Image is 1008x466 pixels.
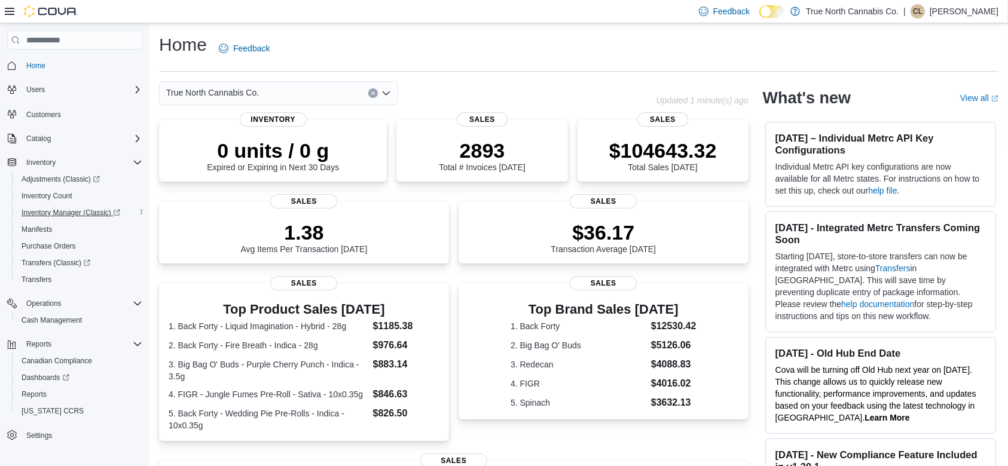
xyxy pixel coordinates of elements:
[26,299,62,308] span: Operations
[12,221,147,238] button: Manifests
[763,88,851,108] h2: What's new
[17,239,142,253] span: Purchase Orders
[17,272,56,287] a: Transfers
[373,406,439,421] dd: $826.50
[2,154,147,171] button: Inventory
[169,358,368,382] dt: 3. Big Bag O' Buds - Purple Cherry Punch - Indica - 3.5g
[775,161,986,197] p: Individual Metrc API key configurations are now available for all Metrc states. For instructions ...
[22,390,47,399] span: Reports
[12,352,147,369] button: Canadian Compliance
[22,131,56,146] button: Catalog
[22,82,142,97] span: Users
[551,220,656,254] div: Transaction Average [DATE]
[775,347,986,359] h3: [DATE] - Old Hub End Date
[373,357,439,372] dd: $883.14
[12,204,147,221] a: Inventory Manager (Classic)
[22,275,51,284] span: Transfers
[457,112,508,127] span: Sales
[26,339,51,349] span: Reports
[159,33,207,57] h1: Home
[960,93,998,103] a: View allExternal link
[22,296,142,311] span: Operations
[775,250,986,322] p: Starting [DATE], store-to-store transfers can now be integrated with Metrc using in [GEOGRAPHIC_D...
[22,373,69,382] span: Dashboards
[270,194,337,209] span: Sales
[22,108,66,122] a: Customers
[511,358,646,370] dt: 3. Redecan
[169,407,368,431] dt: 5. Back Forty - Wedding Pie Pre-Rolls - Indica - 10x0.35g
[656,96,749,105] p: Updated 1 minute(s) ago
[12,386,147,403] button: Reports
[17,272,142,287] span: Transfers
[270,276,337,290] span: Sales
[2,57,147,74] button: Home
[841,299,914,309] a: help documentation
[17,256,95,270] a: Transfers (Classic)
[26,158,56,167] span: Inventory
[207,139,339,163] p: 0 units / 0 g
[24,5,78,17] img: Cova
[22,208,120,217] span: Inventory Manager (Classic)
[373,319,439,333] dd: $1185.38
[759,18,760,19] span: Dark Mode
[511,378,646,390] dt: 4. FIGR
[26,110,61,119] span: Customers
[17,222,57,237] a: Manifests
[17,189,77,203] a: Inventory Count
[26,85,45,94] span: Users
[207,139,339,172] div: Expired or Expiring in Next 30 Days
[2,81,147,98] button: Users
[609,139,717,172] div: Total Sales [DATE]
[570,276,637,290] span: Sales
[22,59,50,73] a: Home
[22,241,76,251] span: Purchase Orders
[17,172,142,186] span: Adjustments (Classic)
[12,188,147,204] button: Inventory Count
[637,112,689,127] span: Sales
[775,365,976,422] span: Cova will be turning off Old Hub next year on [DATE]. This change allows us to quickly release ne...
[169,320,368,332] dt: 1. Back Forty - Liquid Imagination - Hybrid - 28g
[26,431,52,440] span: Settings
[806,4,899,19] p: True North Cannabis Co.
[169,302,439,317] h3: Top Product Sales [DATE]
[570,194,637,209] span: Sales
[368,88,378,98] button: Clear input
[17,239,81,253] a: Purchase Orders
[903,4,906,19] p: |
[233,42,270,54] span: Feedback
[22,296,66,311] button: Operations
[930,4,998,19] p: [PERSON_NAME]
[17,354,142,368] span: Canadian Compliance
[17,387,51,401] a: Reports
[22,337,142,351] span: Reports
[22,131,142,146] span: Catalog
[166,85,259,100] span: True North Cannabis Co.
[651,357,697,372] dd: $4088.83
[22,356,92,366] span: Canadian Compliance
[22,406,84,416] span: [US_STATE] CCRS
[240,220,367,254] div: Avg Items Per Transaction [DATE]
[609,139,717,163] p: $104643.32
[651,319,697,333] dd: $12530.42
[913,4,922,19] span: CL
[911,4,925,19] div: Charity Larocque
[875,263,911,273] a: Transfers
[17,313,142,327] span: Cash Management
[240,112,307,127] span: Inventory
[17,172,105,186] a: Adjustments (Classic)
[713,5,750,17] span: Feedback
[759,5,784,18] input: Dark Mode
[22,155,60,170] button: Inventory
[22,315,82,325] span: Cash Management
[12,255,147,271] a: Transfers (Classic)
[17,222,142,237] span: Manifests
[17,370,142,385] span: Dashboards
[12,238,147,255] button: Purchase Orders
[439,139,525,172] div: Total # Invoices [DATE]
[17,404,142,418] span: Washington CCRS
[22,225,52,234] span: Manifests
[26,134,51,143] span: Catalog
[17,189,142,203] span: Inventory Count
[775,222,986,246] h3: [DATE] - Integrated Metrc Transfers Coming Soon
[12,171,147,188] a: Adjustments (Classic)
